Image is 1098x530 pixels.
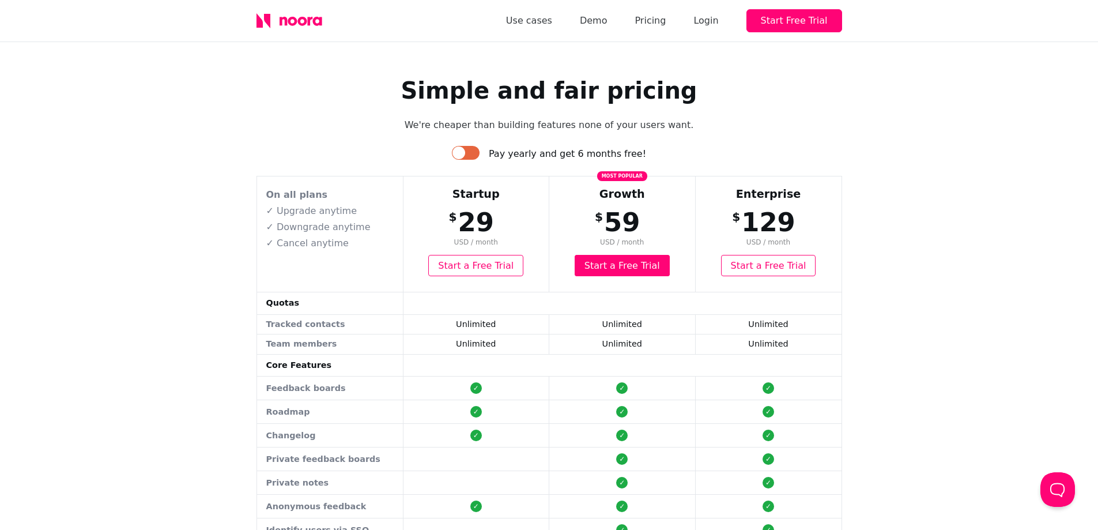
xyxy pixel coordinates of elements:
[693,13,718,29] div: Login
[549,334,696,355] td: Unlimited
[696,186,841,203] div: Enterprise
[428,255,523,276] a: Start a Free Trial
[449,208,457,225] span: $
[616,453,628,465] div: ✓
[266,189,328,200] strong: On all plans
[404,186,549,203] div: Startup
[257,400,403,424] td: Roadmap
[550,186,695,203] div: Growth
[257,471,403,495] td: Private notes
[763,477,774,488] div: ✓
[616,406,628,418] div: ✓
[616,501,628,512] div: ✓
[257,314,403,334] td: Tracked contacts
[763,430,774,441] div: ✓
[616,382,628,394] div: ✓
[635,13,666,29] a: Pricing
[403,314,549,334] td: Unlimited
[696,237,841,247] span: USD / month
[256,118,842,132] p: We're cheaper than building features none of your users want.
[470,382,482,394] div: ✓
[470,406,482,418] div: ✓
[695,314,842,334] td: Unlimited
[257,424,403,448] td: Changelog
[266,236,394,250] p: ✓ Cancel anytime
[257,334,403,355] td: Team members
[763,406,774,418] div: ✓
[732,208,740,225] span: $
[404,237,549,247] span: USD / month
[721,255,816,276] a: Start a Free Trial
[257,448,403,471] td: Private feedback boards
[763,501,774,512] div: ✓
[506,13,552,29] a: Use cases
[763,382,774,394] div: ✓
[1040,472,1075,507] iframe: Help Scout Beacon - Open
[763,453,774,465] div: ✓
[604,207,640,238] span: 59
[470,501,482,512] div: ✓
[695,334,842,355] td: Unlimited
[470,430,482,441] div: ✓
[549,314,696,334] td: Unlimited
[746,9,842,32] button: Start Free Trial
[257,377,403,400] td: Feedback boards
[458,207,494,238] span: 29
[575,255,670,276] a: Start a Free Trial
[257,292,403,314] td: Quotas
[266,204,394,218] p: ✓ Upgrade anytime
[256,77,842,104] h1: Simple and fair pricing
[257,354,403,377] td: Core Features
[597,171,647,181] span: Most popular
[616,477,628,488] div: ✓
[257,495,403,518] td: Anonymous feedback
[550,237,695,247] span: USD / month
[489,146,646,162] div: Pay yearly and get 6 months free!
[741,207,795,238] span: 129
[580,13,608,29] a: Demo
[616,430,628,441] div: ✓
[403,334,549,355] td: Unlimited
[595,208,603,225] span: $
[266,220,394,234] p: ✓ Downgrade anytime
